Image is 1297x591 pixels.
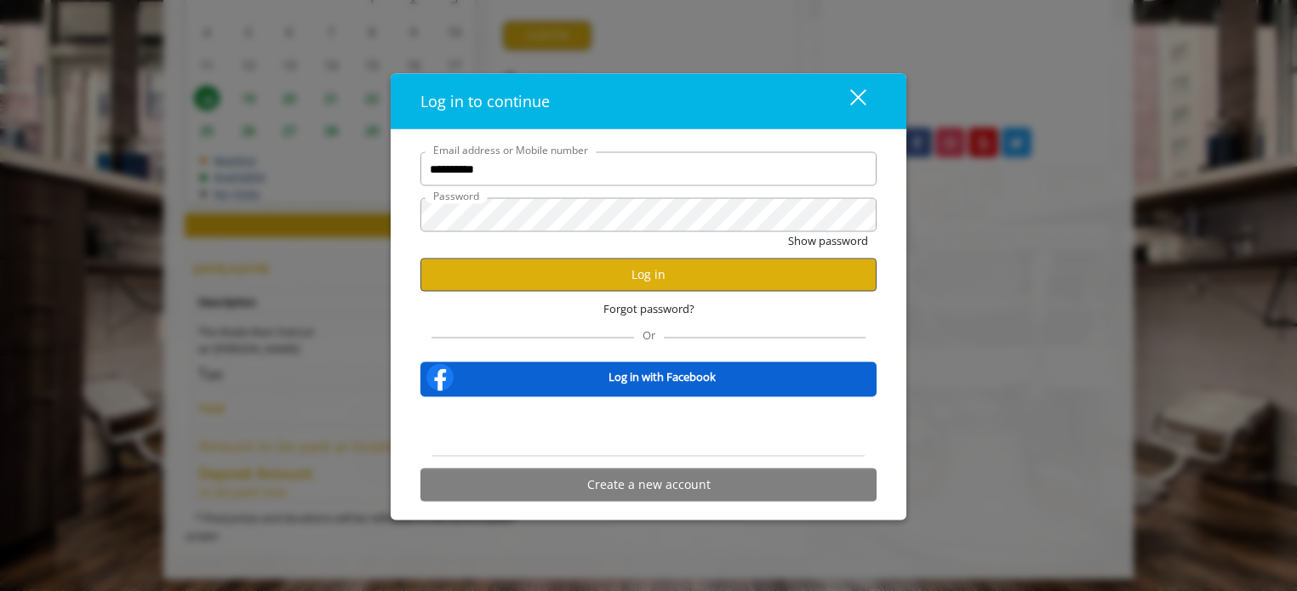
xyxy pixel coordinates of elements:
b: Log in with Facebook [609,368,716,386]
iframe: Sign in with Google Button [555,407,742,445]
button: close dialog [819,83,877,118]
label: Password [425,188,488,204]
span: Log in to continue [420,91,550,111]
span: Forgot password? [603,299,694,317]
img: facebook-logo [423,360,457,394]
div: close dialog [831,88,865,114]
input: Email address or Mobile number [420,152,877,186]
input: Password [420,198,877,232]
button: Log in [420,258,877,291]
button: Create a new account [420,468,877,501]
label: Email address or Mobile number [425,142,597,158]
span: Or [634,327,664,342]
button: Show password [788,232,868,250]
